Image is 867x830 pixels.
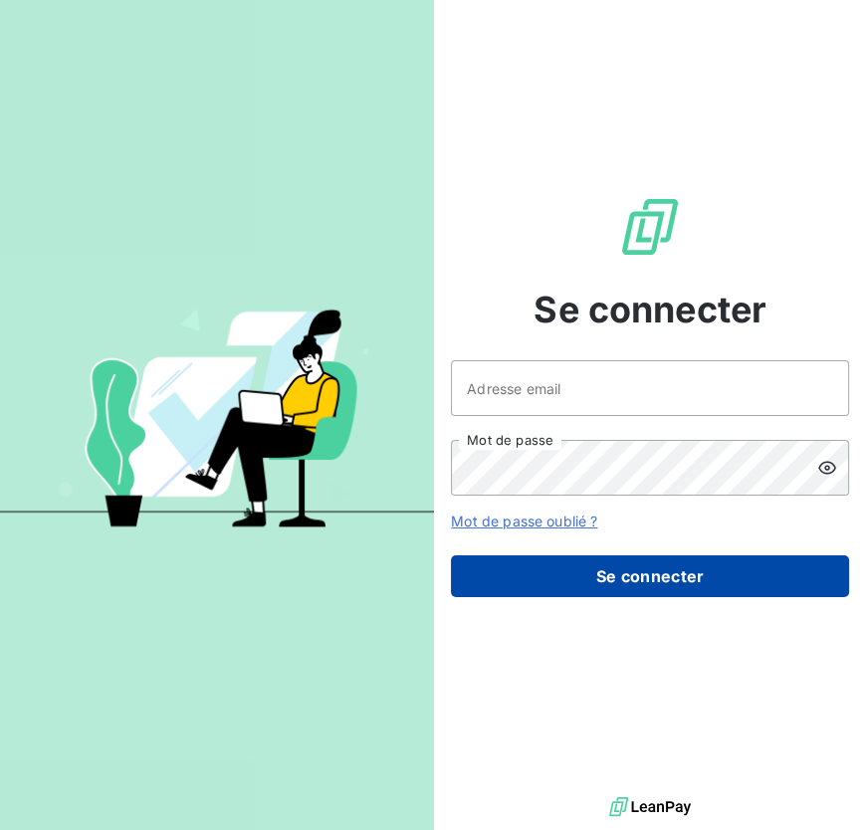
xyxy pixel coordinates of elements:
img: logo [609,792,691,822]
button: Se connecter [451,555,849,597]
input: placeholder [451,360,849,416]
img: Logo LeanPay [618,195,682,259]
a: Mot de passe oublié ? [451,513,597,529]
span: Se connecter [534,283,766,336]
